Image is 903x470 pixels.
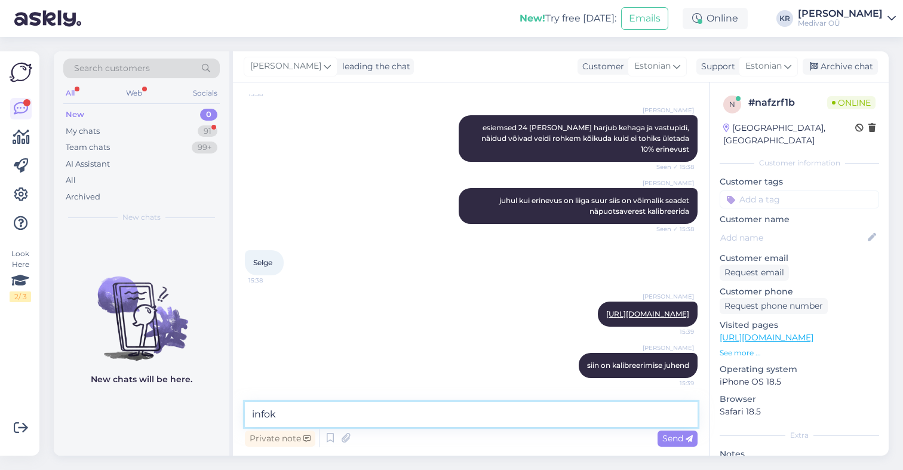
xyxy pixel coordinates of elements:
[74,62,150,75] span: Search customers
[649,225,694,234] span: Seen ✓ 15:38
[481,123,691,153] span: esiemsed 24 [PERSON_NAME] harjub kehaga ja vastupidi, näidud võivad veidi rohkem kõikuda kuid ei ...
[720,252,879,265] p: Customer email
[606,309,689,318] a: [URL][DOMAIN_NAME]
[10,291,31,302] div: 2 / 3
[587,361,689,370] span: siin on kalibreerimise juhend
[696,60,735,73] div: Support
[745,60,782,73] span: Estonian
[723,122,855,147] div: [GEOGRAPHIC_DATA], [GEOGRAPHIC_DATA]
[643,106,694,115] span: [PERSON_NAME]
[63,85,77,101] div: All
[66,142,110,153] div: Team chats
[720,319,879,331] p: Visited pages
[720,376,879,388] p: iPhone OS 18.5
[643,343,694,352] span: [PERSON_NAME]
[200,109,217,121] div: 0
[122,212,161,223] span: New chats
[720,231,865,244] input: Add name
[191,85,220,101] div: Socials
[192,142,217,153] div: 99+
[66,191,100,203] div: Archived
[720,430,879,441] div: Extra
[720,265,789,281] div: Request email
[198,125,217,137] div: 91
[634,60,671,73] span: Estonian
[748,96,827,110] div: # nafzrf1b
[10,61,32,84] img: Askly Logo
[729,100,735,109] span: n
[248,90,293,99] span: 15:38
[621,7,668,30] button: Emails
[245,402,698,427] textarea: info
[10,248,31,302] div: Look Here
[720,213,879,226] p: Customer name
[66,125,100,137] div: My chats
[798,9,883,19] div: [PERSON_NAME]
[720,176,879,188] p: Customer tags
[720,393,879,406] p: Browser
[776,10,793,27] div: KR
[720,285,879,298] p: Customer phone
[66,174,76,186] div: All
[66,158,110,170] div: AI Assistant
[803,59,878,75] div: Archive chat
[248,276,293,285] span: 15:38
[720,448,879,460] p: Notes
[720,298,828,314] div: Request phone number
[66,109,84,121] div: New
[720,332,813,343] a: [URL][DOMAIN_NAME]
[520,13,545,24] b: New!
[520,11,616,26] div: Try free [DATE]:
[643,179,694,188] span: [PERSON_NAME]
[124,85,145,101] div: Web
[649,327,694,336] span: 15:39
[720,363,879,376] p: Operating system
[827,96,876,109] span: Online
[720,158,879,168] div: Customer information
[245,431,315,447] div: Private note
[578,60,624,73] div: Customer
[720,348,879,358] p: See more ...
[720,191,879,208] input: Add a tag
[662,433,693,444] span: Send
[798,9,896,28] a: [PERSON_NAME]Medivar OÜ
[54,255,229,363] img: No chats
[649,379,694,388] span: 15:39
[250,60,321,73] span: [PERSON_NAME]
[720,406,879,418] p: Safari 18.5
[649,162,694,171] span: Seen ✓ 15:38
[253,258,272,267] span: Selge
[643,292,694,301] span: [PERSON_NAME]
[499,196,691,216] span: juhul kui erinevus on liiga suur siis on võimalik seadet näpuotsaverest kalibreerida
[91,373,192,386] p: New chats will be here.
[798,19,883,28] div: Medivar OÜ
[683,8,748,29] div: Online
[337,60,410,73] div: leading the chat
